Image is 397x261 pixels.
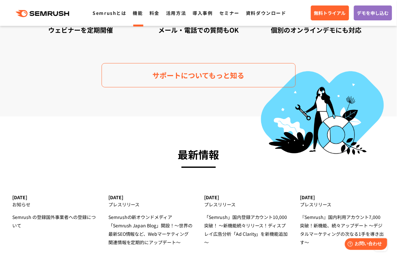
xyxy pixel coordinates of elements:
div: [DATE] [108,195,193,200]
div: ウェビナーを定期開催 [29,25,133,35]
div: [DATE] [300,195,384,200]
span: Semrushの新オウンドメディア 「Semrush Japan Blog」開設！～世界の最新SEO情報など、Webマーケティング関連情報を定期的にアップデート～ [108,214,193,245]
span: 「Semrush」国内登録アカウント10,000突破！ ～新機能続々リリース！ディスプレイ広告分析「Ad Clarity」を新機能追加～ [204,214,288,245]
a: 活用方法 [166,10,186,16]
span: Semrush の登録国外事業者への登録について [13,214,96,229]
a: [DATE] プレスリリース 『Semrush』国内利用アカウント7,000突破！新機能、続々アップデート ～デジタルマーケティングの次なる1手を導き出す～ [300,195,384,246]
a: [DATE] お知らせ Semrush の登録国外事業者への登録について [13,195,97,230]
h3: 最新情報 [13,146,385,163]
span: 『Semrush』国内利用アカウント7,000突破！新機能、続々アップデート ～デジタルマーケティングの次なる1手を導き出す～ [300,214,384,245]
span: 無料トライアル [314,9,346,16]
a: 資料ダウンロード [246,10,286,16]
a: 機能 [133,10,143,16]
a: サポートについてもっと知る [102,63,296,87]
a: 導入事例 [193,10,213,16]
a: [DATE] プレスリリース 「Semrush」国内登録アカウント10,000突破！ ～新機能続々リリース！ディスプレイ広告分析「Ad Clarity」を新機能追加～ [204,195,289,246]
div: プレスリリース [204,200,289,209]
div: メール・電話での質問もOK [146,25,250,35]
div: お知らせ [13,200,97,209]
a: Semrushとは [93,10,126,16]
div: [DATE] [204,195,289,200]
iframe: Help widget launcher [339,236,390,254]
a: 料金 [149,10,160,16]
div: プレスリリース [300,200,384,209]
a: セミナー [219,10,239,16]
span: デモを申し込む [357,9,389,16]
div: [DATE] [13,195,97,200]
span: サポートについてもっと知る [153,70,245,81]
a: [DATE] プレスリリース Semrushの新オウンドメディア 「Semrush Japan Blog」開設！～世界の最新SEO情報など、Webマーケティング関連情報を定期的にアップデート～ [108,195,193,246]
div: プレスリリース [108,200,193,209]
div: 個別のオンラインデモにも対応 [264,25,368,35]
a: デモを申し込む [354,5,392,20]
a: 無料トライアル [311,5,349,20]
